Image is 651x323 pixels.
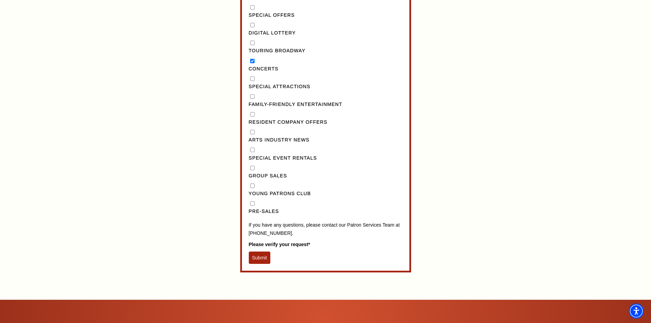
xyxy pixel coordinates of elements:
[249,136,403,144] label: Arts Industry News
[249,47,403,55] label: Touring Broadway
[249,65,403,73] label: Concerts
[249,252,271,264] button: Submit
[249,190,403,198] label: Young Patrons Club
[249,207,403,216] label: Pre-Sales
[249,83,403,91] label: Special Attractions
[249,100,403,109] label: Family-Friendly Entertainment
[249,241,403,248] label: Please verify your request*
[249,11,403,19] label: Special Offers
[249,118,403,126] label: Resident Company Offers
[249,172,403,180] label: Group Sales
[629,304,644,319] div: Accessibility Menu
[249,29,403,37] label: Digital Lottery
[249,154,403,162] label: Special Event Rentals
[249,221,403,237] p: If you have any questions, please contact our Patron Services Team at [PHONE_NUMBER].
